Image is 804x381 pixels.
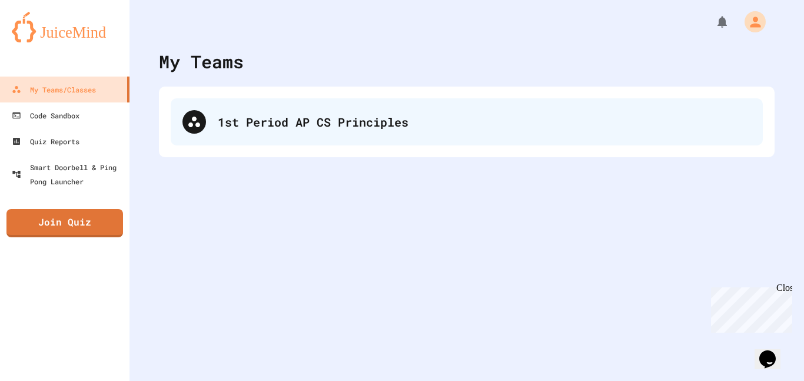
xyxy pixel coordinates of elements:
a: Join Quiz [6,209,123,237]
div: My Teams [159,48,244,75]
div: 1st Period AP CS Principles [171,98,763,145]
div: 1st Period AP CS Principles [218,113,751,131]
div: My Account [732,8,769,35]
div: Smart Doorbell & Ping Pong Launcher [12,160,125,188]
div: My Notifications [693,12,732,32]
div: Chat with us now!Close [5,5,81,75]
div: Quiz Reports [12,134,79,148]
div: Code Sandbox [12,108,79,122]
iframe: chat widget [755,334,792,369]
div: My Teams/Classes [12,82,96,97]
img: logo-orange.svg [12,12,118,42]
iframe: chat widget [706,283,792,333]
